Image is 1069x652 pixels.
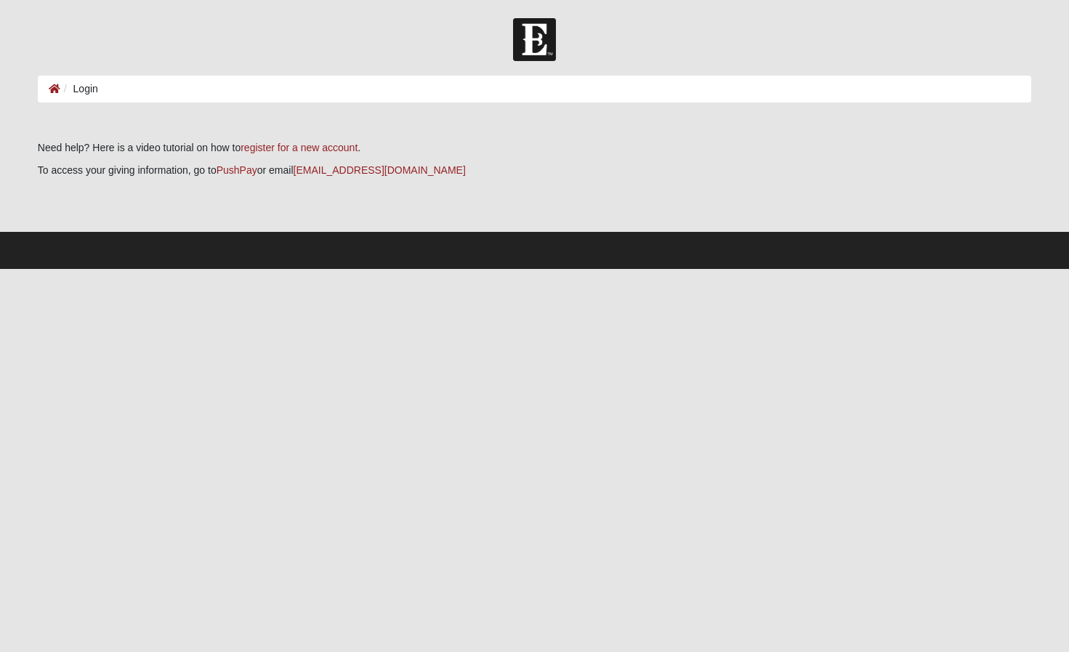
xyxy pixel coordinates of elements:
a: PushPay [217,164,257,176]
p: To access your giving information, go to or email [38,163,1031,178]
a: register for a new account [241,142,358,153]
li: Login [60,81,98,97]
p: Need help? Here is a video tutorial on how to . [38,140,1031,156]
a: [EMAIL_ADDRESS][DOMAIN_NAME] [294,164,466,176]
img: Church of Eleven22 Logo [513,18,556,61]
